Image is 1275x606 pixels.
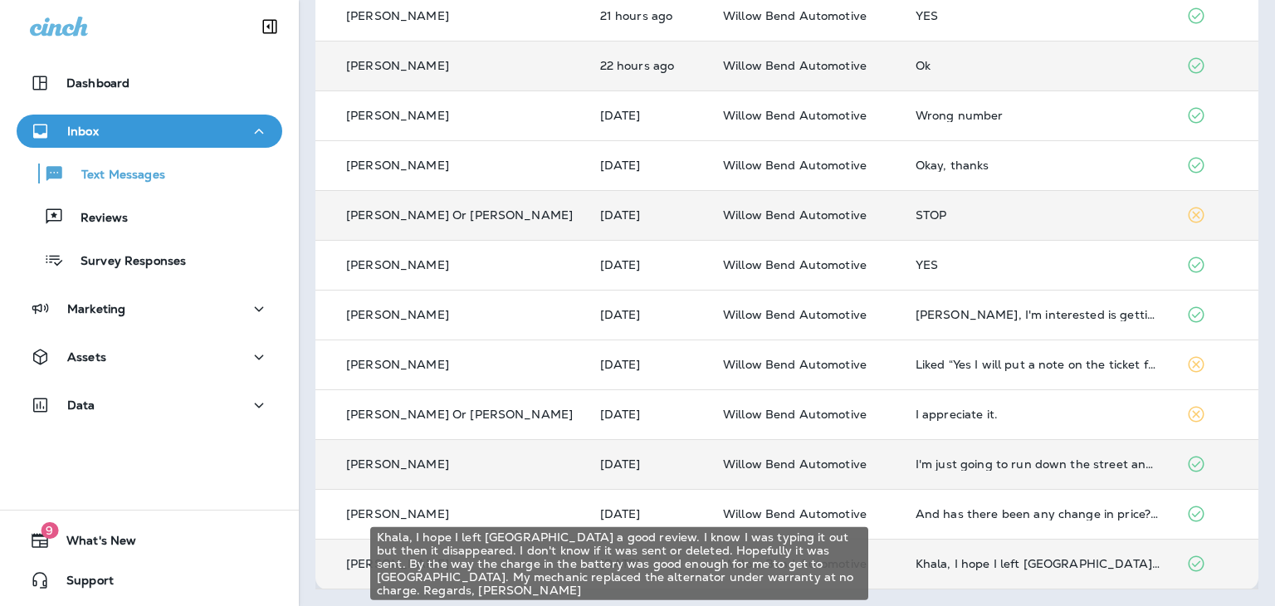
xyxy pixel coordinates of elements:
[723,8,867,23] span: Willow Bend Automotive
[723,457,867,472] span: Willow Bend Automotive
[41,522,58,539] span: 9
[17,389,282,422] button: Data
[64,254,186,270] p: Survey Responses
[600,159,696,172] p: Aug 13, 2025 03:15 PM
[916,557,1160,570] div: Khala, I hope I left Willow Bend a good review. I know I was typing it out but then it disappeare...
[600,457,696,471] p: Aug 12, 2025 01:44 PM
[600,308,696,321] p: Aug 13, 2025 11:03 AM
[67,302,125,315] p: Marketing
[17,292,282,325] button: Marketing
[346,308,449,321] p: [PERSON_NAME]
[723,257,867,272] span: Willow Bend Automotive
[67,350,106,364] p: Assets
[65,168,165,183] p: Text Messages
[600,408,696,421] p: Aug 12, 2025 05:00 PM
[17,115,282,148] button: Inbox
[916,109,1160,122] div: Wrong number
[916,408,1160,421] div: I appreciate it.
[67,398,95,412] p: Data
[916,208,1160,222] div: STOP
[66,76,129,90] p: Dashboard
[17,242,282,277] button: Survey Responses
[346,507,449,520] p: [PERSON_NAME]
[64,211,128,227] p: Reviews
[346,59,449,72] p: [PERSON_NAME]
[346,557,449,570] p: [PERSON_NAME]
[723,357,867,372] span: Willow Bend Automotive
[600,109,696,122] p: Aug 14, 2025 07:51 AM
[17,564,282,597] button: Support
[17,156,282,191] button: Text Messages
[916,507,1160,520] div: And has there been any change in price? Or is still $160?
[723,506,867,521] span: Willow Bend Automotive
[916,457,1160,471] div: I'm just going to run down the street and do it on the spot. I've got three kids with me and don'...
[346,358,449,371] p: [PERSON_NAME]
[346,457,449,471] p: [PERSON_NAME]
[723,307,867,322] span: Willow Bend Automotive
[17,340,282,374] button: Assets
[916,9,1160,22] div: YES
[247,10,293,43] button: Collapse Sidebar
[600,258,696,271] p: Aug 13, 2025 11:19 AM
[346,9,449,22] p: [PERSON_NAME]
[600,507,696,520] p: Aug 12, 2025 12:25 PM
[723,407,867,422] span: Willow Bend Automotive
[916,358,1160,371] div: Liked “Yes I will put a note on the ticket for you.”
[916,308,1160,321] div: Cheri, I'm interested is getting my oil changed in my corvette. How much is it and what oil and f...
[17,199,282,234] button: Reviews
[67,125,99,138] p: Inbox
[723,108,867,123] span: Willow Bend Automotive
[600,59,696,72] p: Aug 14, 2025 11:02 AM
[346,208,573,222] p: [PERSON_NAME] Or [PERSON_NAME]
[50,574,114,594] span: Support
[916,258,1160,271] div: YES
[370,527,868,600] div: Khala, I hope I left [GEOGRAPHIC_DATA] a good review. I know I was typing it out but then it disa...
[17,66,282,100] button: Dashboard
[916,59,1160,72] div: Ok
[50,534,136,554] span: What's New
[723,58,867,73] span: Willow Bend Automotive
[600,358,696,371] p: Aug 13, 2025 07:27 AM
[600,208,696,222] p: Aug 13, 2025 01:40 PM
[723,208,867,222] span: Willow Bend Automotive
[346,109,449,122] p: [PERSON_NAME]
[346,408,573,421] p: [PERSON_NAME] Or [PERSON_NAME]
[346,258,449,271] p: [PERSON_NAME]
[17,524,282,557] button: 9What's New
[723,158,867,173] span: Willow Bend Automotive
[916,159,1160,172] div: Okay, thanks
[600,9,696,22] p: Aug 14, 2025 11:35 AM
[346,159,449,172] p: [PERSON_NAME]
